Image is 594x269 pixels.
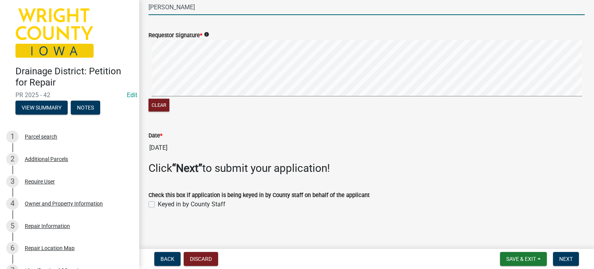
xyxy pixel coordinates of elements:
[6,130,19,143] div: 1
[15,105,68,111] wm-modal-confirm: Summary
[553,252,579,266] button: Next
[6,153,19,165] div: 2
[158,200,225,209] label: Keyed in by County Staff
[148,193,370,198] label: Check this box if application is being keyed in by County staff on behalf of the applicant
[15,101,68,115] button: View Summary
[25,179,55,184] div: Require User
[6,242,19,254] div: 6
[6,220,19,232] div: 5
[127,91,137,99] a: Edit
[148,162,585,175] h3: Click to submit your application!
[71,101,100,115] button: Notes
[204,32,209,37] i: info
[559,256,573,262] span: Next
[148,33,202,38] label: Requestor Signature
[25,134,57,139] div: Parcel search
[25,156,68,162] div: Additional Parcels
[71,105,100,111] wm-modal-confirm: Notes
[25,201,103,206] div: Owner and Property Information
[127,91,137,99] wm-modal-confirm: Edit Application Number
[172,162,202,175] strong: “Next”
[25,223,70,229] div: Repair Information
[25,245,75,251] div: Repair Location Map
[6,175,19,188] div: 3
[6,197,19,210] div: 4
[184,252,218,266] button: Discard
[15,8,94,58] img: Wright County, Iowa
[154,252,181,266] button: Back
[500,252,547,266] button: Save & Exit
[15,91,124,99] span: PR 2025 - 42
[506,256,536,262] span: Save & Exit
[148,133,162,139] label: Date
[160,256,174,262] span: Back
[15,66,133,88] h4: Drainage District: Petition for Repair
[148,99,169,111] button: Clear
